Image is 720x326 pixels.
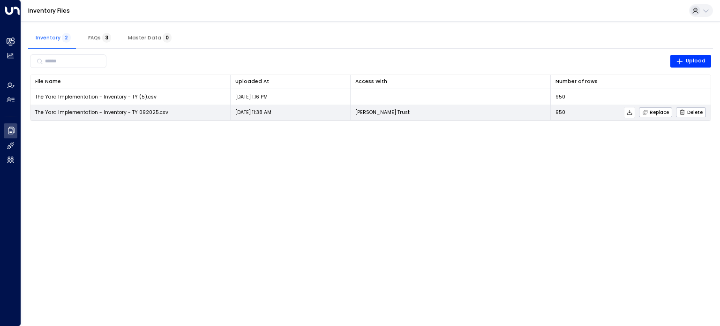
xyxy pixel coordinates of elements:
[35,93,157,100] span: The Yard Implementation - Inventory - TY (5).csv
[163,33,172,43] span: 0
[62,33,71,43] span: 2
[88,35,111,41] span: FAQs
[676,57,706,65] span: Upload
[676,107,706,117] button: Delete
[235,77,269,86] div: Uploaded At
[642,109,669,115] span: Replace
[679,109,703,115] span: Delete
[102,33,111,43] span: 3
[555,109,565,116] span: 950
[639,107,673,117] button: Replace
[670,55,712,68] button: Upload
[355,77,545,86] div: Access With
[35,77,225,86] div: File Name
[35,109,168,116] span: The Yard Implementation - Inventory - TY 092025.csv
[36,35,71,41] span: Inventory
[28,7,70,15] a: Inventory Files
[555,93,565,100] span: 950
[235,77,345,86] div: Uploaded At
[555,77,598,86] div: Number of rows
[128,35,172,41] span: Master Data
[235,109,271,116] p: [DATE] 11:38 AM
[35,77,61,86] div: File Name
[355,109,410,116] p: [PERSON_NAME] Trust
[555,77,706,86] div: Number of rows
[235,93,268,100] p: [DATE] 1:16 PM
